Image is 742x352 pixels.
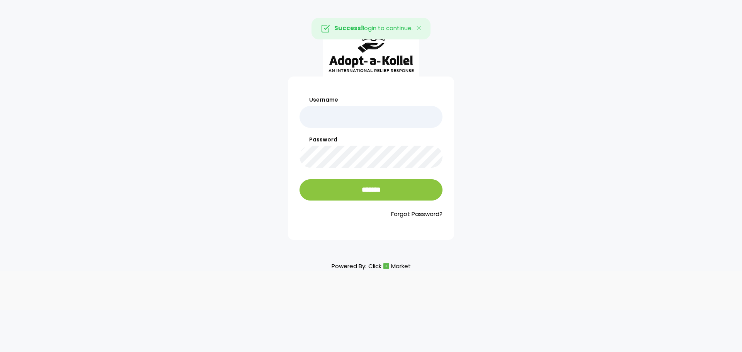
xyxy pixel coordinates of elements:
p: Powered By: [332,261,411,271]
img: aak_logo_sm.jpeg [323,21,419,77]
a: Forgot Password? [300,210,442,219]
button: Close [408,18,431,39]
strong: Success! [334,24,363,32]
a: ClickMarket [368,261,411,271]
label: Password [300,136,442,144]
img: cm_icon.png [383,263,389,269]
label: Username [300,96,442,104]
div: login to continue. [311,18,431,39]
